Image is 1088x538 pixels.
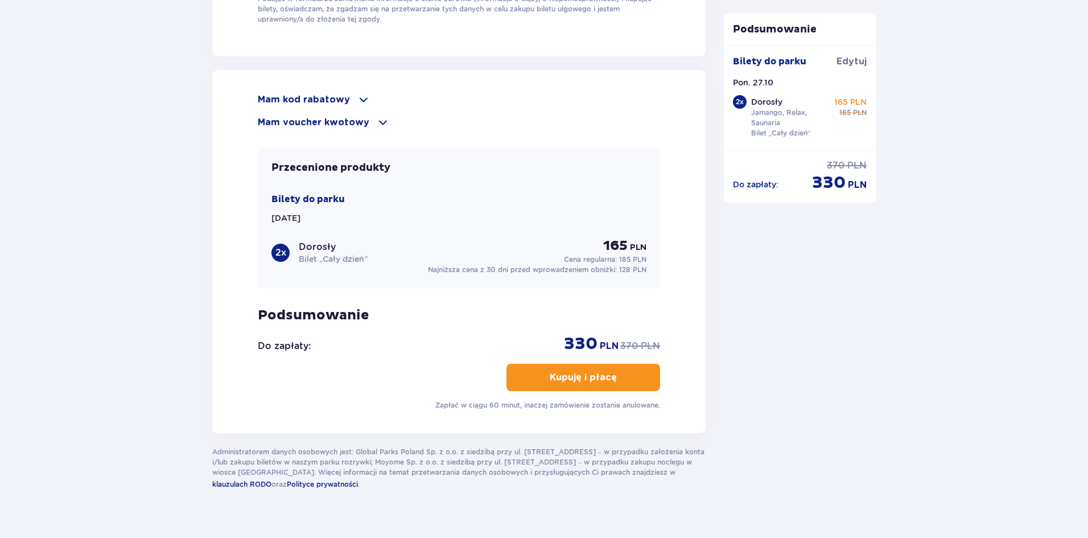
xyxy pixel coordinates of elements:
[212,480,271,488] span: klauzulach RODO
[751,108,830,128] p: Jamango, Relax, Saunaria
[287,478,358,490] a: Polityce prywatności
[271,161,390,175] p: Przecenione produkty
[299,253,368,265] p: Bilet „Cały dzień”
[641,340,660,352] span: PLN
[299,241,336,253] p: Dorosły
[724,23,876,36] p: Podsumowanie
[733,55,806,68] p: Bilety do parku
[630,242,646,253] span: PLN
[550,371,617,384] p: Kupuję i płacę
[212,478,271,490] a: klauzulach RODO
[258,340,311,352] p: Do zapłaty :
[603,237,628,254] span: 165
[258,116,369,129] p: Mam voucher kwotowy
[751,96,782,108] p: Dorosły
[287,480,358,488] span: Polityce prywatności
[506,364,660,391] button: Kupuję i płacę
[435,400,660,410] p: Zapłać w ciągu 60 minut, inaczej zamówienie zostanie anulowane.
[619,265,646,274] span: 128 PLN
[258,307,660,324] p: Podsumowanie
[564,333,597,355] span: 330
[836,55,867,68] span: Edytuj
[271,193,345,206] p: Bilety do parku
[271,244,290,262] div: 2 x
[839,108,851,118] span: 185
[848,179,867,191] span: PLN
[212,447,706,490] p: Administratorem danych osobowych jest: Global Parks Poland Sp. z o.o. z siedzibą przy ul. [STREET...
[834,96,867,108] p: 165 PLN
[428,265,646,275] p: Najniższa cena z 30 dni przed wprowadzeniem obniżki:
[853,108,867,118] span: PLN
[600,340,619,352] span: PLN
[827,159,845,172] span: 370
[812,172,846,194] span: 330
[271,212,300,224] p: [DATE]
[564,254,646,265] p: Cena regularna:
[733,95,747,109] div: 2 x
[751,128,811,138] p: Bilet „Cały dzień”
[620,340,638,352] span: 370
[847,159,867,172] span: PLN
[733,179,778,190] p: Do zapłaty :
[733,77,773,88] p: Pon. 27.10
[258,93,350,106] p: Mam kod rabatowy
[619,255,646,264] span: 185 PLN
